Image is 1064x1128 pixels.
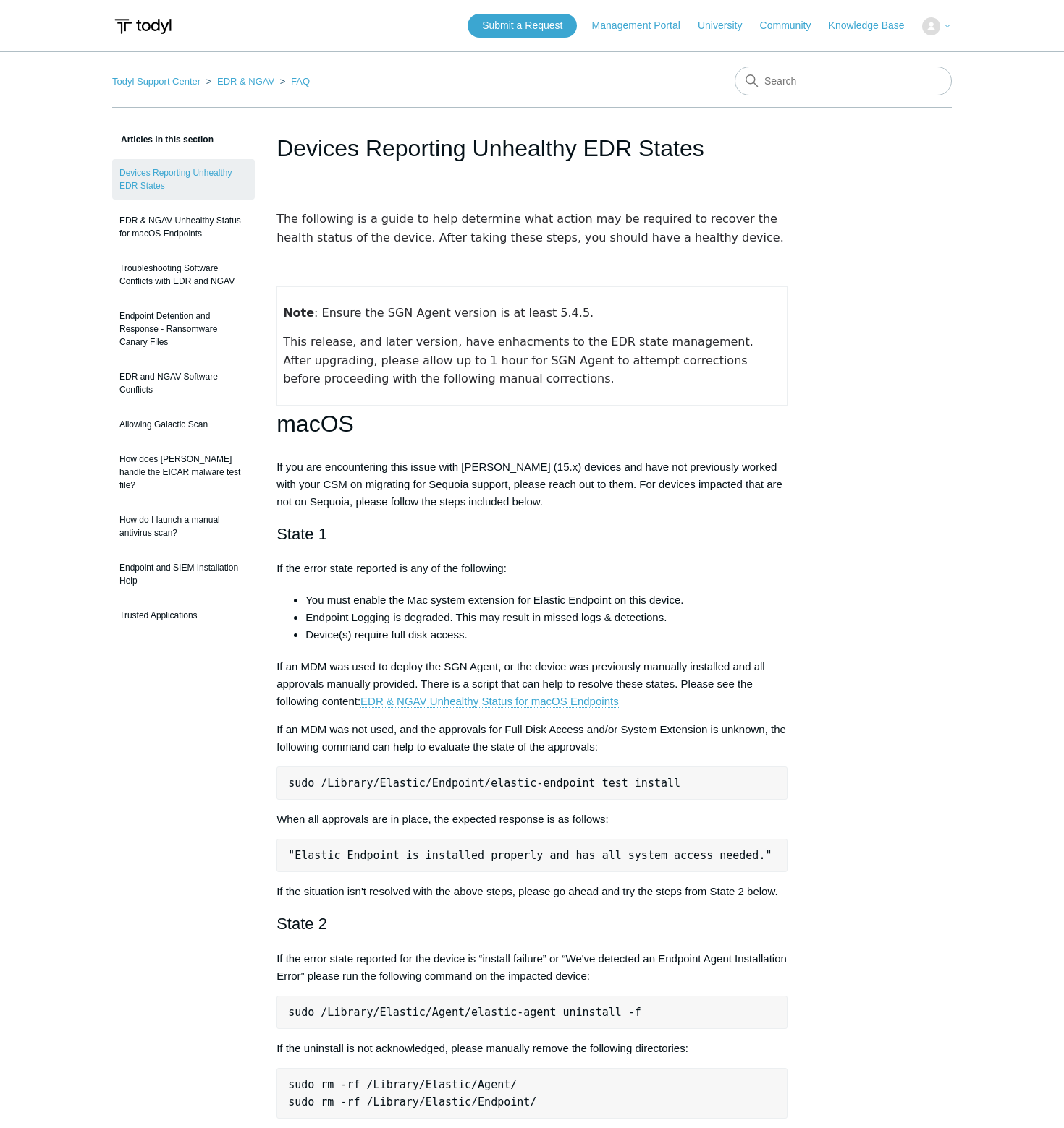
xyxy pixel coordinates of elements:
pre: sudo /Library/Elastic/Agent/elastic-agent uninstall -f [276,996,788,1029]
a: EDR & NGAV [217,76,274,87]
img: Todyl Support Center Help Center home page [112,13,174,40]
pre: sudo rm -rf /Library/Elastic/Agent/ sudo rm -rf /Library/Elastic/Endpoint/ [276,1068,788,1119]
h2: State 1 [276,521,788,547]
li: Endpoint Logging is degraded. This may result in missed logs & detections. [305,609,788,626]
a: Management Portal [592,18,695,33]
a: FAQ [291,76,310,87]
a: Endpoint and SIEM Installation Help [112,554,255,594]
a: Allowing Galactic Scan [112,411,255,438]
pre: sudo /Library/Elastic/Endpoint/elastic-endpoint test install [276,766,788,800]
a: How does [PERSON_NAME] handle the EICAR malware test file? [112,445,255,499]
li: Todyl Support Center [112,76,203,87]
h2: State 2 [276,911,788,936]
a: Knowledge Base [829,18,919,33]
p: If an MDM was not used, and the approvals for Full Disk Access and/or System Extension is unknown... [276,721,788,756]
p: If the situation isn't resolved with the above steps, please go ahead and try the steps from Stat... [276,883,788,900]
li: Device(s) require full disk access. [305,626,788,644]
input: Search [735,67,952,95]
span: Articles in this section [112,134,214,145]
a: Community [760,18,826,33]
span: The following is a guide to help determine what action may be required to recover the health stat... [276,212,784,244]
p: When all approvals are in place, the expected response is as follows: [276,811,788,828]
a: Troubleshooting Software Conflicts with EDR and NGAV [112,255,255,295]
h1: macOS [276,406,788,443]
p: If the uninstall is not acknowledged, please manually remove the following directories: [276,1040,788,1057]
a: University [698,18,756,33]
p: If the error state reported is any of the following: [276,560,788,577]
li: You must enable the Mac system extension for Elastic Endpoint on this device. [305,591,788,609]
a: Submit a Request [468,14,577,38]
a: Devices Reporting Unhealthy EDR States [112,159,255,200]
strong: Note [283,306,314,320]
a: Trusted Applications [112,602,255,629]
h1: Devices Reporting Unhealthy EDR States [276,131,788,166]
span: This release, and later version, have enhacments to the EDR state management. After upgrading, pl... [283,335,757,385]
p: If an MDM was used to deploy the SGN Agent, or the device was previously manually installed and a... [276,658,788,710]
a: Endpoint Detention and Response - Ransomware Canary Files [112,302,255,356]
p: If you are encountering this issue with [PERSON_NAME] (15.x) devices and have not previously work... [276,458,788,510]
li: FAQ [277,76,310,87]
a: EDR & NGAV Unhealthy Status for macOS Endpoints [360,695,619,708]
p: If the error state reported for the device is “install failure” or “We've detected an Endpoint Ag... [276,950,788,985]
a: EDR & NGAV Unhealthy Status for macOS Endpoints [112,207,255,247]
a: Todyl Support Center [112,76,200,87]
li: EDR & NGAV [203,76,277,87]
pre: "Elastic Endpoint is installed properly and has all system access needed." [276,839,788,872]
span: : Ensure the SGN Agent version is at least 5.4.5. [283,306,594,320]
a: How do I launch a manual antivirus scan? [112,506,255,547]
a: EDR and NGAV Software Conflicts [112,363,255,403]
